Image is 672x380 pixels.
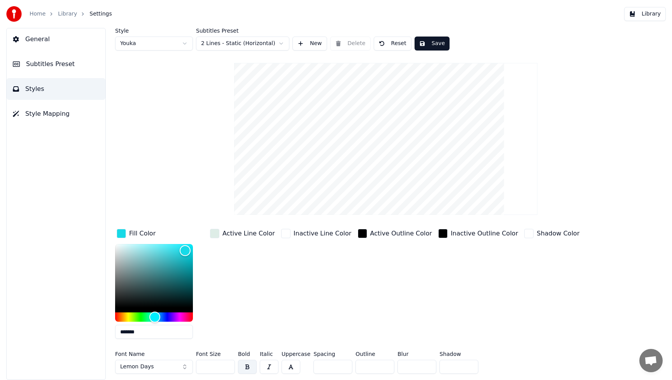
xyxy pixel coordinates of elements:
[115,312,193,322] div: Hue
[25,35,50,44] span: General
[537,229,579,238] div: Shadow Color
[6,6,22,22] img: youka
[356,227,434,240] button: Active Outline Color
[639,349,663,372] div: Open chat
[115,28,193,33] label: Style
[7,78,105,100] button: Styles
[238,351,257,357] label: Bold
[25,109,70,119] span: Style Mapping
[439,351,478,357] label: Shadow
[415,37,450,51] button: Save
[437,227,520,240] button: Inactive Outline Color
[115,227,157,240] button: Fill Color
[25,84,44,94] span: Styles
[292,37,327,51] button: New
[7,28,105,50] button: General
[451,229,518,238] div: Inactive Outline Color
[397,351,436,357] label: Blur
[7,103,105,125] button: Style Mapping
[30,10,45,18] a: Home
[374,37,411,51] button: Reset
[30,10,112,18] nav: breadcrumb
[355,351,394,357] label: Outline
[129,229,156,238] div: Fill Color
[26,59,75,69] span: Subtitles Preset
[89,10,112,18] span: Settings
[280,227,353,240] button: Inactive Line Color
[115,244,193,308] div: Color
[282,351,310,357] label: Uppercase
[523,227,581,240] button: Shadow Color
[120,363,154,371] span: Lemon Days
[313,351,352,357] label: Spacing
[208,227,276,240] button: Active Line Color
[370,229,432,238] div: Active Outline Color
[222,229,275,238] div: Active Line Color
[7,53,105,75] button: Subtitles Preset
[624,7,666,21] button: Library
[260,351,278,357] label: Italic
[196,28,289,33] label: Subtitles Preset
[115,351,193,357] label: Font Name
[196,351,235,357] label: Font Size
[58,10,77,18] a: Library
[294,229,352,238] div: Inactive Line Color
